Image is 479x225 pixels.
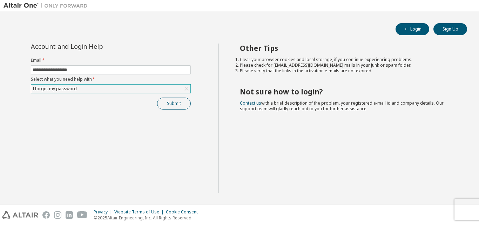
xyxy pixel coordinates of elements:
[31,44,159,49] div: Account and Login Help
[166,209,202,215] div: Cookie Consent
[42,211,50,219] img: facebook.svg
[240,68,455,74] li: Please verify that the links in the activation e-mails are not expired.
[240,62,455,68] li: Please check for [EMAIL_ADDRESS][DOMAIN_NAME] mails in your junk or spam folder.
[66,211,73,219] img: linkedin.svg
[54,211,61,219] img: instagram.svg
[94,215,202,221] p: © 2025 Altair Engineering, Inc. All Rights Reserved.
[94,209,114,215] div: Privacy
[32,85,78,93] div: I forgot my password
[240,100,444,112] span: with a brief description of the problem, your registered e-mail id and company details. Our suppo...
[31,58,191,63] label: Email
[433,23,467,35] button: Sign Up
[240,44,455,53] h2: Other Tips
[2,211,38,219] img: altair_logo.svg
[157,98,191,110] button: Submit
[31,77,191,82] label: Select what you need help with
[240,100,261,106] a: Contact us
[114,209,166,215] div: Website Terms of Use
[4,2,91,9] img: Altair One
[396,23,429,35] button: Login
[77,211,87,219] img: youtube.svg
[240,87,455,96] h2: Not sure how to login?
[240,57,455,62] li: Clear your browser cookies and local storage, if you continue experiencing problems.
[31,85,190,93] div: I forgot my password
